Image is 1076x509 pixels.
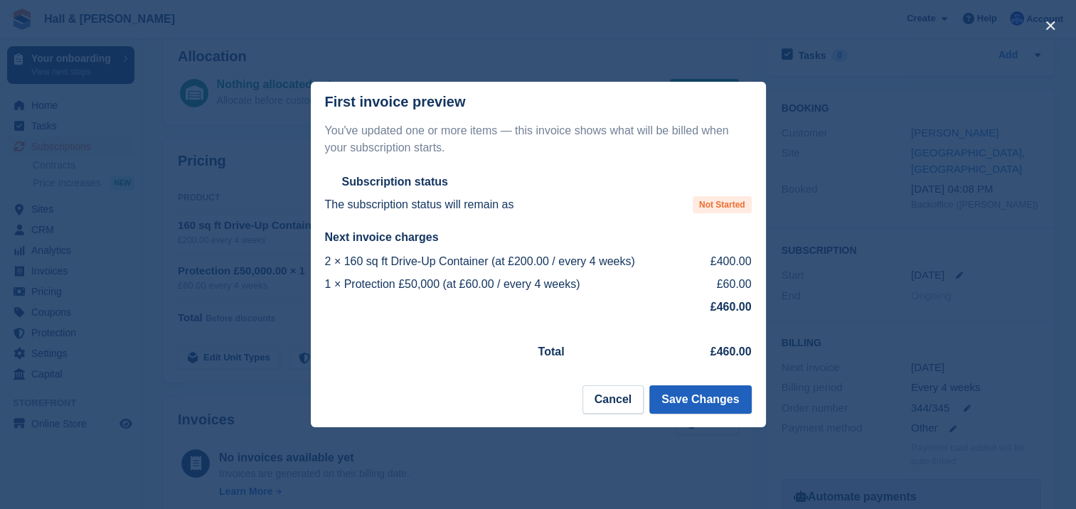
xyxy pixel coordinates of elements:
strong: £460.00 [710,301,752,313]
p: You've updated one or more items — this invoice shows what will be billed when your subscription ... [325,122,752,156]
button: close [1039,14,1062,37]
span: Not Started [693,196,752,213]
button: Cancel [582,385,644,414]
td: 1 × Protection £50,000 (at £60.00 / every 4 weeks) [325,273,702,296]
h2: Subscription status [342,175,448,189]
h2: Next invoice charges [325,230,752,245]
strong: Total [538,345,565,358]
strong: £460.00 [710,345,752,358]
td: £400.00 [701,250,751,273]
button: Save Changes [649,385,751,414]
td: £60.00 [701,273,751,296]
p: The subscription status will remain as [325,196,514,213]
td: 2 × 160 sq ft Drive-Up Container (at £200.00 / every 4 weeks) [325,250,702,273]
p: First invoice preview [325,94,466,110]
